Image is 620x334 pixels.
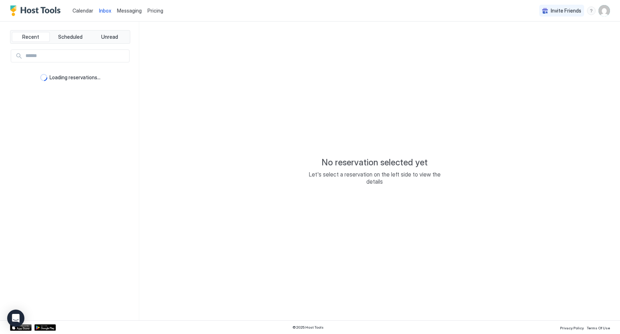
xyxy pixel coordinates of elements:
[90,32,128,42] button: Unread
[51,32,89,42] button: Scheduled
[23,50,129,62] input: Input Field
[303,171,446,185] span: Let's select a reservation on the left side to view the details
[50,74,100,81] span: Loading reservations...
[12,32,50,42] button: Recent
[147,8,163,14] span: Pricing
[10,30,130,44] div: tab-group
[72,8,93,14] span: Calendar
[40,74,47,81] div: loading
[22,34,39,40] span: Recent
[101,34,118,40] span: Unread
[321,157,428,168] span: No reservation selected yet
[560,324,584,331] a: Privacy Policy
[560,326,584,330] span: Privacy Policy
[72,7,93,14] a: Calendar
[10,5,64,16] a: Host Tools Logo
[551,8,581,14] span: Invite Friends
[587,326,610,330] span: Terms Of Use
[292,325,324,330] span: © 2025 Host Tools
[587,6,596,15] div: menu
[58,34,83,40] span: Scheduled
[587,324,610,331] a: Terms Of Use
[598,5,610,17] div: User profile
[7,310,24,327] div: Open Intercom Messenger
[99,7,111,14] a: Inbox
[10,324,32,331] a: App Store
[117,7,142,14] a: Messaging
[99,8,111,14] span: Inbox
[34,324,56,331] a: Google Play Store
[117,8,142,14] span: Messaging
